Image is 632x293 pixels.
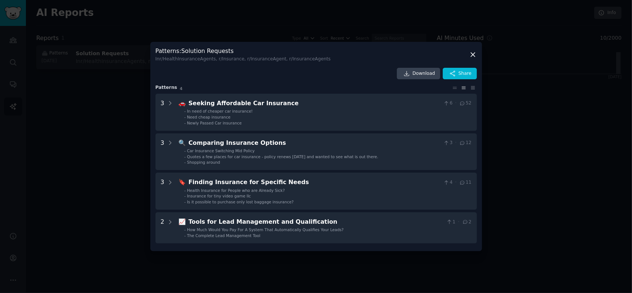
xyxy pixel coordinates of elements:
span: Quotes a few places for car insurance - policy renews [DATE] and wanted to see what is out there. [187,154,378,159]
div: - [184,160,186,165]
span: 11 [459,179,471,186]
div: Comparing Insurance Options [188,139,441,148]
h3: Patterns : Solution Requests [156,47,331,63]
span: · [458,219,459,226]
div: - [184,227,186,232]
span: Download [412,70,435,77]
button: Share [443,68,476,80]
span: 📈 [178,218,186,225]
span: · [455,140,457,146]
span: Health Insurance for People who are Already Sick? [187,188,285,193]
div: 3 [161,99,164,126]
span: 52 [459,100,471,107]
div: - [184,233,186,238]
span: Shopping around [187,160,220,164]
div: 3 [161,178,164,204]
div: - [184,109,186,114]
span: 3 [443,140,452,146]
span: 6 [443,100,452,107]
span: · [455,179,457,186]
span: Newly Passed Car insurance [187,121,242,125]
div: - [184,148,186,153]
span: 4 [180,86,183,91]
div: 3 [161,139,164,165]
span: 4 [443,179,452,186]
span: 2 [462,219,471,226]
div: - [184,193,186,199]
div: - [184,120,186,126]
span: The Complete Lead Management Tool [187,233,260,238]
div: - [184,188,186,193]
span: Pattern s [156,84,177,91]
span: 🚗 [178,100,186,107]
span: Share [458,70,471,77]
span: How Much Would You Pay For A System That Automatically Qualifies Your Leads? [187,227,344,232]
div: - [184,154,186,159]
span: 🔍 [178,139,186,146]
span: 🔖 [178,179,186,186]
span: 12 [459,140,471,146]
div: 2 [161,217,164,238]
div: - [184,199,186,204]
span: In need of cheaper car insurance! [187,109,253,113]
div: In r/HealthInsuranceAgents, r/Insurance, r/InsuranceAgent, r/InsuranceAgents [156,56,331,63]
span: Car Insurance Switching Mid Policy [187,149,255,153]
span: Need cheap insurance [187,115,230,119]
div: - [184,114,186,120]
div: Finding Insurance for Specific Needs [188,178,441,187]
span: 1 [446,219,455,226]
a: Download [397,68,440,80]
div: Seeking Affordable Car Insurance [188,99,441,108]
span: Is it possible to purchase only lost baggage insurance? [187,200,294,204]
span: · [455,100,457,107]
div: Tools for Lead Management and Qualification [188,217,444,227]
span: Insurance for tiny video game llc [187,194,251,198]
